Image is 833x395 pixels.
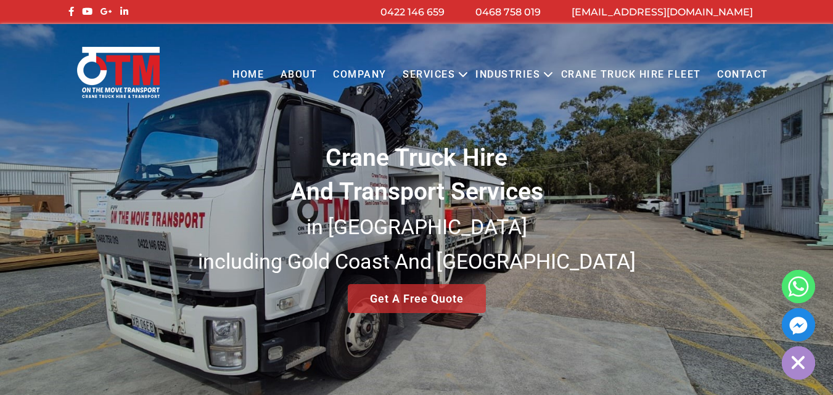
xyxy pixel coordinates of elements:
[782,308,815,341] a: Facebook_Messenger
[325,58,395,92] a: COMPANY
[709,58,776,92] a: Contact
[395,58,463,92] a: Services
[475,6,541,18] a: 0468 758 019
[224,58,272,92] a: Home
[198,214,636,274] small: in [GEOGRAPHIC_DATA] including Gold Coast And [GEOGRAPHIC_DATA]
[572,6,753,18] a: [EMAIL_ADDRESS][DOMAIN_NAME]
[467,58,548,92] a: Industries
[380,6,445,18] a: 0422 146 659
[782,270,815,303] a: Whatsapp
[552,58,708,92] a: Crane Truck Hire Fleet
[272,58,325,92] a: About
[348,284,486,313] a: Get A Free Quote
